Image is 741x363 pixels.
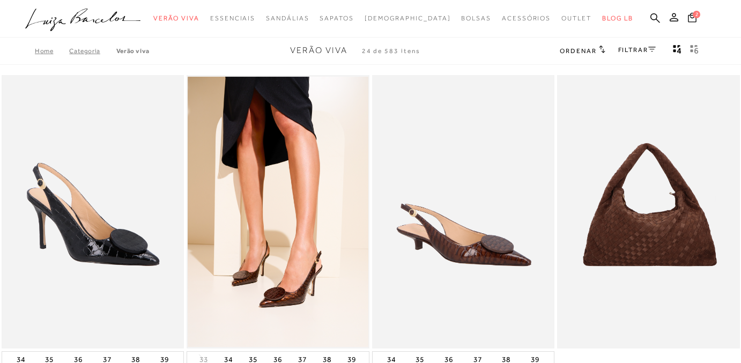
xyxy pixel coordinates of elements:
a: SCARPIN SLINGBACK EM VERNIZ CROCO CAFÉ COM SALTO ALTO SCARPIN SLINGBACK EM VERNIZ CROCO CAFÉ COM ... [188,77,368,347]
a: BLOG LB [602,9,633,28]
a: Categoria [69,47,116,55]
a: noSubCategoriesText [461,9,491,28]
a: FILTRAR [618,46,656,54]
span: Ordenar [560,47,596,55]
a: noSubCategoriesText [365,9,451,28]
span: BLOG LB [602,14,633,22]
a: noSubCategoriesText [502,9,551,28]
a: noSubCategoriesText [210,9,255,28]
a: noSubCategoriesText [561,9,591,28]
span: Sapatos [320,14,353,22]
a: noSubCategoriesText [153,9,199,28]
a: SCARPIN SLINGBACK EM VERNIZ CROCO PRETO COM SALTO ALTO SCARPIN SLINGBACK EM VERNIZ CROCO PRETO CO... [3,77,183,347]
span: Verão Viva [153,14,199,22]
img: BOLSA HOBO EM CAMURÇA TRESSÊ CAFÉ GRANDE [558,77,739,347]
span: Acessórios [502,14,551,22]
img: SCARPIN SLINGBACK EM VERNIZ CROCO CAFÉ COM SALTO ALTO [188,77,368,347]
span: Sandálias [266,14,309,22]
button: gridText6Desc [687,44,702,58]
a: noSubCategoriesText [320,9,353,28]
img: SCARPIN SLINGBACK EM VERNIZ CROCO PRETO COM SALTO ALTO [3,77,183,347]
a: Verão Viva [116,47,150,55]
a: noSubCategoriesText [266,9,309,28]
span: Verão Viva [290,46,347,55]
button: 2 [685,12,700,26]
span: 2 [693,11,700,18]
a: SCARPIN SLINGBACK EM VERNIZ CROCO CAFÉ COM SALTO BAIXO SCARPIN SLINGBACK EM VERNIZ CROCO CAFÉ COM... [373,77,554,347]
span: Outlet [561,14,591,22]
a: BOLSA HOBO EM CAMURÇA TRESSÊ CAFÉ GRANDE BOLSA HOBO EM CAMURÇA TRESSÊ CAFÉ GRANDE [558,77,739,347]
span: [DEMOGRAPHIC_DATA] [365,14,451,22]
button: Mostrar 4 produtos por linha [670,44,685,58]
span: 24 de 583 itens [362,47,421,55]
a: Home [35,47,69,55]
span: Essenciais [210,14,255,22]
img: SCARPIN SLINGBACK EM VERNIZ CROCO CAFÉ COM SALTO BAIXO [373,77,554,347]
span: Bolsas [461,14,491,22]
